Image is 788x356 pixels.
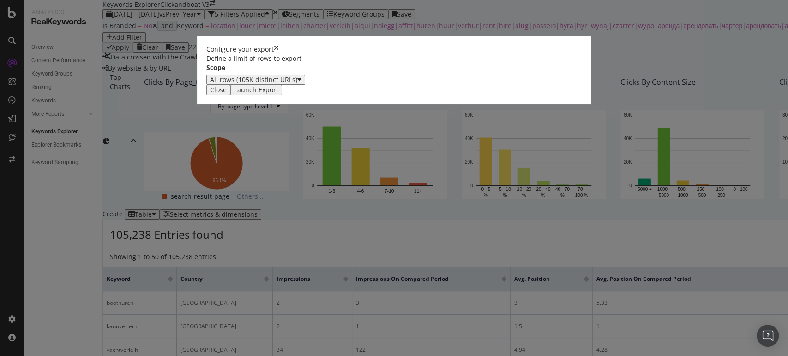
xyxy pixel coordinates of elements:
button: All rows (105K distinct URLs) [206,75,305,85]
div: Open Intercom Messenger [757,325,779,347]
button: Close [206,85,230,95]
div: Launch Export [234,86,278,94]
div: Define a limit of rows to export [206,54,582,63]
div: Close [210,86,227,94]
label: Scope [206,63,225,72]
div: modal [197,36,591,104]
button: Launch Export [230,85,282,95]
div: All rows (105K distinct URLs) [210,76,297,83]
div: times [274,45,279,54]
div: Configure your export [206,45,274,54]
